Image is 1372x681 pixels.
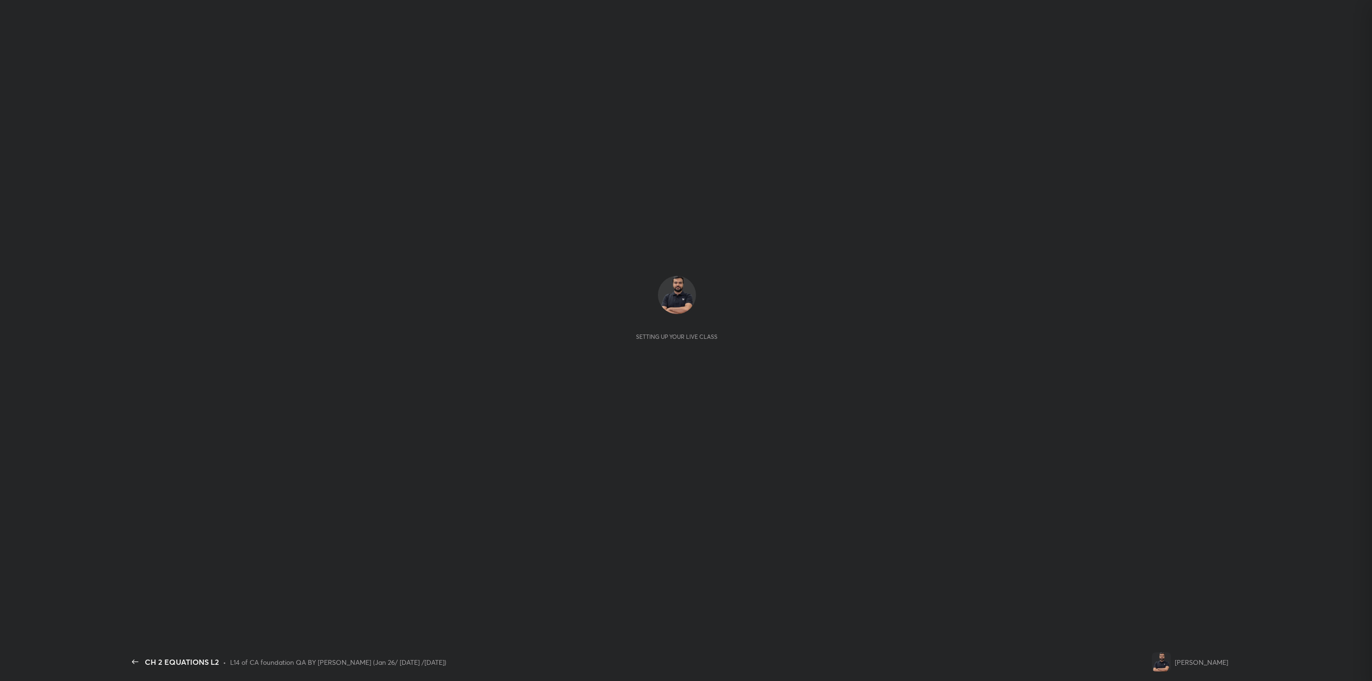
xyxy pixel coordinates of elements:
img: 0020fdcc045b4a44a6896f6ec361806c.png [1152,652,1171,671]
div: [PERSON_NAME] [1175,657,1228,667]
img: 0020fdcc045b4a44a6896f6ec361806c.png [658,276,696,314]
div: L14 of CA foundation QA BY [PERSON_NAME] (Jan 26/ [DATE] /[DATE]) [230,657,446,667]
div: • [223,657,226,667]
div: Setting up your live class [636,333,717,340]
div: CH 2 EQUATIONS L2 [145,656,219,668]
